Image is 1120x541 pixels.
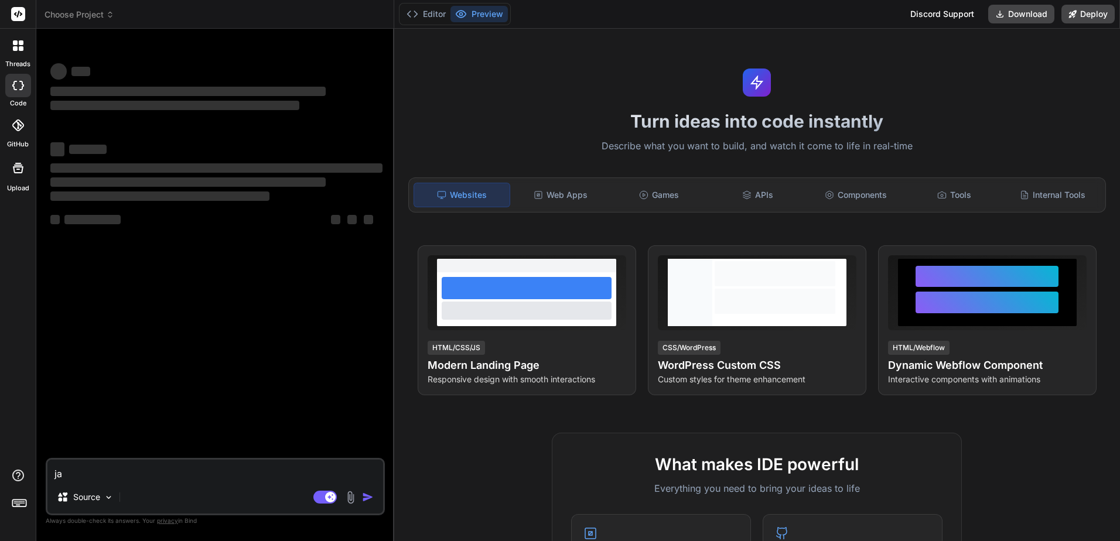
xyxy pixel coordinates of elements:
[7,139,29,149] label: GitHub
[50,87,326,96] span: ‌
[571,452,943,477] h2: What makes IDE powerful
[50,142,64,156] span: ‌
[571,481,943,495] p: Everything you need to bring your ideas to life
[45,9,114,20] span: Choose Project
[401,111,1114,132] h1: Turn ideas into code instantly
[10,98,26,108] label: code
[50,177,326,187] span: ‌
[5,59,30,69] label: threads
[401,139,1114,154] p: Describe what you want to build, and watch it come to life in real-time
[428,374,626,385] p: Responsive design with smooth interactions
[888,374,1087,385] p: Interactive components with animations
[47,460,383,481] textarea: ja
[50,63,67,80] span: ‌
[364,215,373,224] span: ‌
[658,374,856,385] p: Custom styles for theme enhancement
[428,357,626,374] h4: Modern Landing Page
[7,183,29,193] label: Upload
[157,517,178,524] span: privacy
[888,341,950,355] div: HTML/Webflow
[73,491,100,503] p: Source
[709,183,805,207] div: APIs
[658,341,721,355] div: CSS/WordPress
[513,183,609,207] div: Web Apps
[402,6,450,22] button: Editor
[64,215,121,224] span: ‌
[331,215,340,224] span: ‌
[1061,5,1115,23] button: Deploy
[344,491,357,504] img: attachment
[428,341,485,355] div: HTML/CSS/JS
[658,357,856,374] h4: WordPress Custom CSS
[50,163,383,173] span: ‌
[69,145,107,154] span: ‌
[414,183,511,207] div: Websites
[104,492,114,502] img: Pick Models
[362,491,374,503] img: icon
[347,215,357,224] span: ‌
[50,215,60,224] span: ‌
[906,183,1002,207] div: Tools
[808,183,904,207] div: Components
[1005,183,1101,207] div: Internal Tools
[46,515,385,526] p: Always double-check its answers. Your in Bind
[888,357,1087,374] h4: Dynamic Webflow Component
[50,101,299,110] span: ‌
[903,5,981,23] div: Discord Support
[611,183,707,207] div: Games
[988,5,1054,23] button: Download
[50,191,269,201] span: ‌
[71,67,90,76] span: ‌
[450,6,508,22] button: Preview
